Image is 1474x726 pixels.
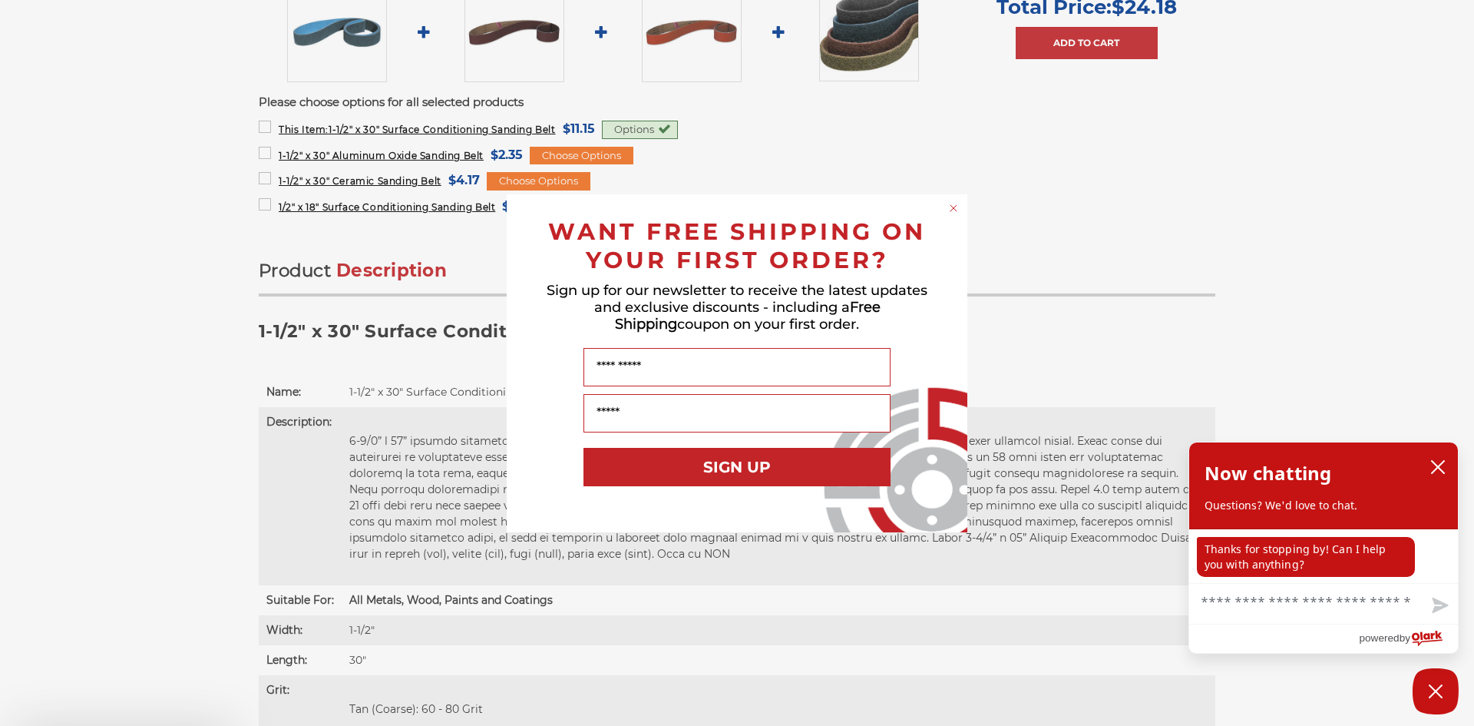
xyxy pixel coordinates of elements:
p: Questions? We'd love to chat. [1205,498,1443,513]
span: Sign up for our newsletter to receive the latest updates and exclusive discounts - including a co... [547,282,927,333]
span: by [1400,628,1410,648]
button: Send message [1419,588,1458,624]
button: close chatbox [1426,456,1450,479]
div: chat [1189,529,1458,583]
span: WANT FREE SHIPPING ON YOUR FIRST ORDER? [548,217,926,274]
button: SIGN UP [583,448,891,486]
a: Powered by Olark [1359,625,1458,653]
div: olark chatbox [1188,442,1459,654]
span: powered [1359,628,1399,648]
h2: Now chatting [1205,458,1331,489]
button: Close Chatbox [1413,668,1459,714]
button: Close dialog [946,201,961,216]
span: Free Shipping [615,299,881,333]
p: Thanks for stopping by! Can I help you with anything? [1197,537,1415,577]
